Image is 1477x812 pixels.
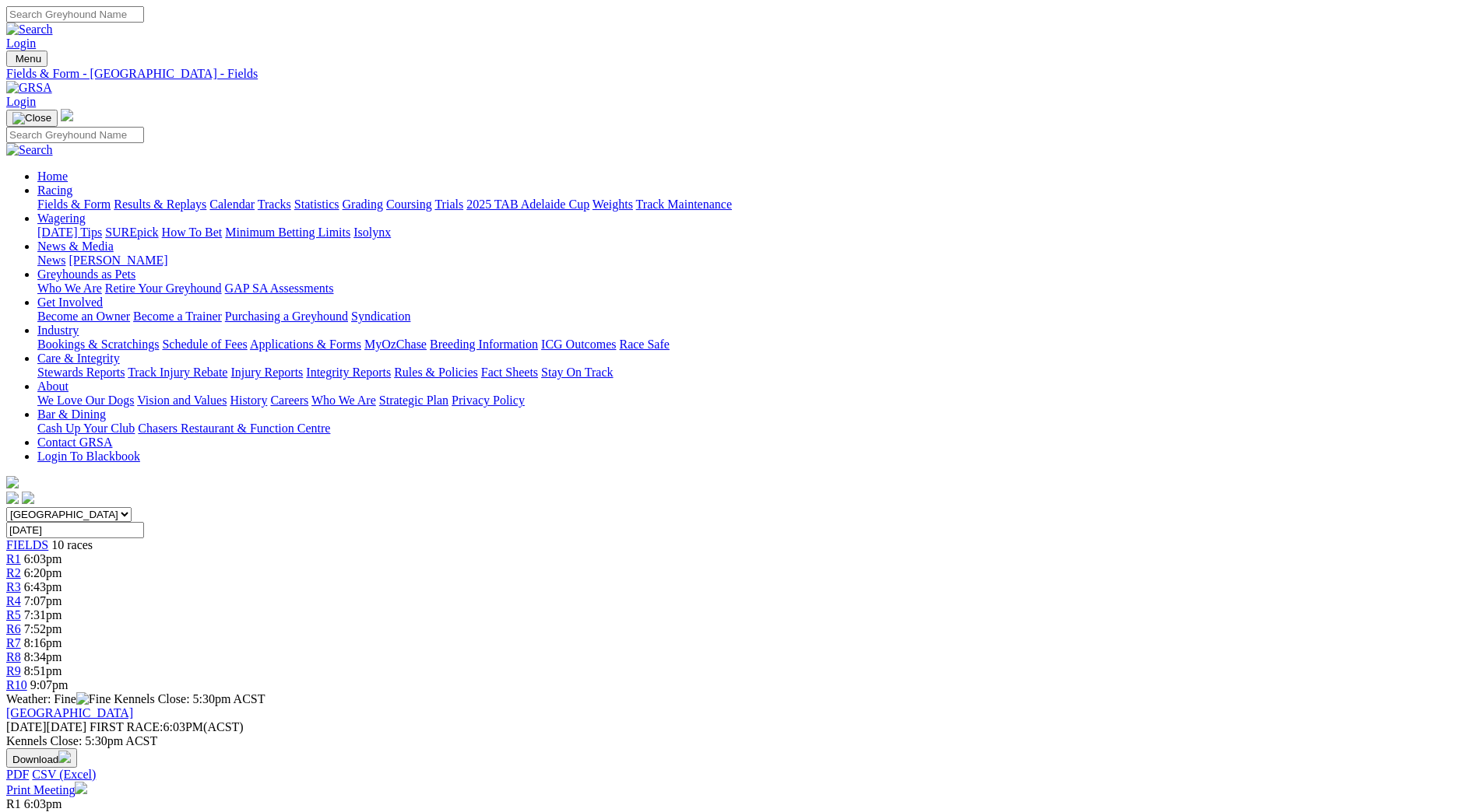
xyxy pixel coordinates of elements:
a: R1 [6,552,21,565]
span: FIRST RACE: [90,720,163,733]
span: Weather: Fine [6,692,114,705]
span: Kennels Close: 5:30pm ACST [114,692,265,705]
button: Toggle navigation [6,51,47,67]
a: Trials [434,198,463,211]
img: Search [6,23,53,37]
span: Menu [16,53,41,65]
a: Stewards Reports [37,366,125,379]
div: Wagering [37,226,1471,240]
span: R3 [6,580,21,593]
button: Download [6,748,77,768]
a: FIELDS [6,538,48,551]
span: 8:16pm [24,636,62,649]
span: R7 [6,636,21,649]
a: Fields & Form [37,198,111,211]
a: Racing [37,184,72,197]
span: R1 [6,797,21,810]
span: 7:52pm [24,622,62,635]
a: Results & Replays [114,198,206,211]
a: Greyhounds as Pets [37,268,135,281]
div: Get Involved [37,310,1471,324]
a: R5 [6,608,21,621]
a: Injury Reports [230,366,303,379]
span: 7:07pm [24,594,62,607]
span: [DATE] [6,720,47,733]
span: R2 [6,566,21,579]
a: Grading [343,198,383,211]
a: Contact GRSA [37,436,112,449]
div: News & Media [37,254,1471,268]
div: Fields & Form - [GEOGRAPHIC_DATA] - Fields [6,67,1471,81]
div: Care & Integrity [37,366,1471,380]
a: Rules & Policies [394,366,478,379]
img: printer.svg [75,782,87,794]
a: Schedule of Fees [162,338,247,351]
a: GAP SA Assessments [225,282,334,295]
a: Track Injury Rebate [128,366,227,379]
a: Cash Up Your Club [37,422,135,435]
a: Care & Integrity [37,352,120,365]
a: Become a Trainer [133,310,222,323]
a: Stay On Track [541,366,613,379]
img: GRSA [6,81,52,95]
a: Syndication [351,310,410,323]
a: PDF [6,768,29,781]
a: MyOzChase [364,338,427,351]
a: Isolynx [353,226,391,239]
div: Bar & Dining [37,422,1471,436]
a: Get Involved [37,296,103,309]
a: Minimum Betting Limits [225,226,350,239]
a: Become an Owner [37,310,130,323]
img: twitter.svg [22,492,34,504]
div: Greyhounds as Pets [37,282,1471,296]
span: 8:51pm [24,664,62,677]
input: Search [6,6,144,23]
a: R4 [6,594,21,607]
div: Download [6,768,1471,782]
span: 6:20pm [24,566,62,579]
a: R8 [6,650,21,663]
img: Search [6,143,53,157]
a: Wagering [37,212,86,225]
a: Bookings & Scratchings [37,338,159,351]
a: SUREpick [105,226,158,239]
a: Chasers Restaurant & Function Centre [138,422,330,435]
span: R6 [6,622,21,635]
input: Select date [6,522,144,538]
span: 8:34pm [24,650,62,663]
a: Coursing [386,198,432,211]
a: Breeding Information [430,338,538,351]
a: Integrity Reports [306,366,391,379]
span: 6:03pm [24,797,62,810]
a: Track Maintenance [636,198,732,211]
a: Print Meeting [6,783,87,796]
div: Industry [37,338,1471,352]
a: Purchasing a Greyhound [225,310,348,323]
a: Fact Sheets [481,366,538,379]
a: History [230,394,267,407]
a: R9 [6,664,21,677]
div: Racing [37,198,1471,212]
a: ICG Outcomes [541,338,616,351]
a: Retire Your Greyhound [105,282,222,295]
a: Calendar [209,198,255,211]
img: download.svg [58,751,71,763]
span: R10 [6,678,27,691]
a: [PERSON_NAME] [69,254,167,267]
a: We Love Our Dogs [37,394,134,407]
a: Strategic Plan [379,394,448,407]
img: facebook.svg [6,492,19,504]
button: Toggle navigation [6,110,58,127]
span: 10 races [51,538,93,551]
span: [DATE] [6,720,86,733]
a: How To Bet [162,226,223,239]
a: Bar & Dining [37,408,106,421]
a: Login [6,95,36,108]
div: About [37,394,1471,408]
a: News [37,254,65,267]
span: 6:03PM(ACST) [90,720,244,733]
